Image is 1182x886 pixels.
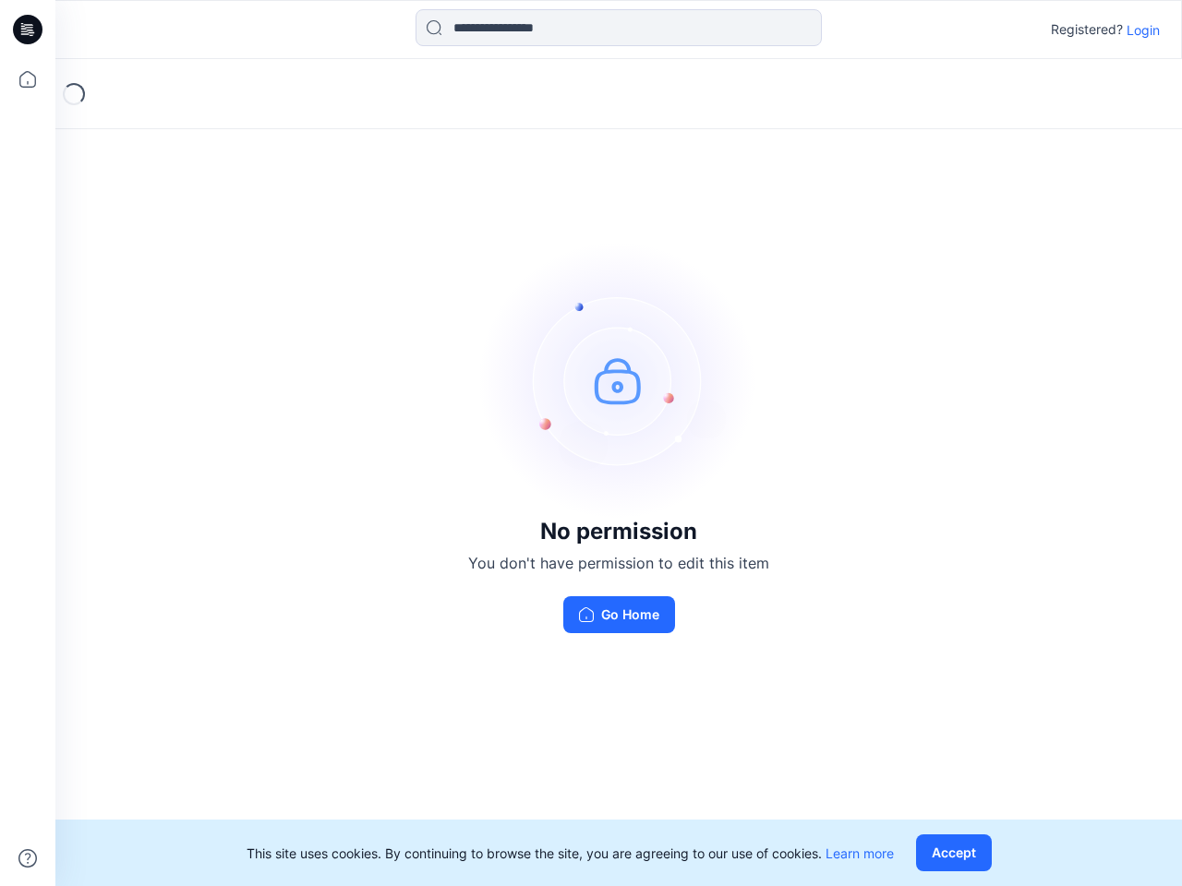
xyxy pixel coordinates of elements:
[916,834,992,871] button: Accept
[468,519,769,545] h3: No permission
[468,552,769,574] p: You don't have permission to edit this item
[826,845,894,861] a: Learn more
[563,596,675,633] button: Go Home
[247,844,894,863] p: This site uses cookies. By continuing to browse the site, you are agreeing to our use of cookies.
[1127,20,1160,40] p: Login
[480,242,757,519] img: no-perm.svg
[1051,18,1123,41] p: Registered?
